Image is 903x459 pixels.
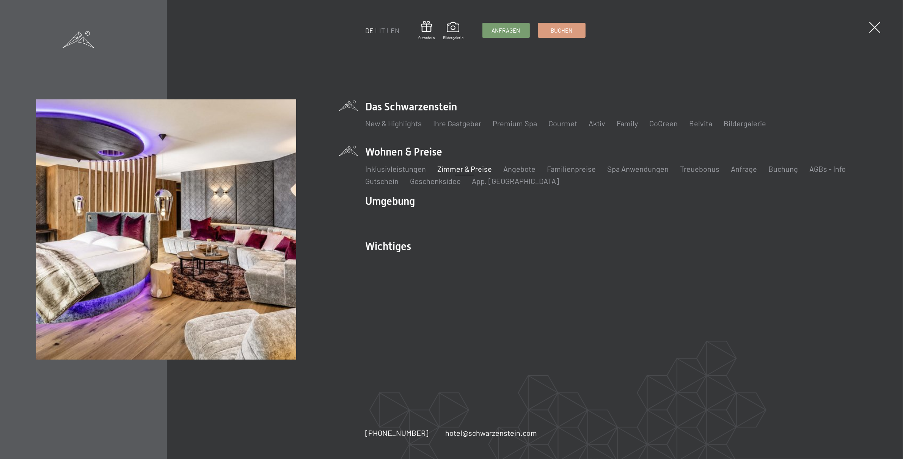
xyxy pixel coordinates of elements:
[551,27,573,35] span: Buchen
[724,119,766,128] a: Bildergalerie
[472,176,559,185] a: App. [GEOGRAPHIC_DATA]
[539,23,585,38] a: Buchen
[410,176,461,185] a: Geschenksidee
[504,164,536,173] a: Angebote
[379,26,385,35] a: IT
[492,27,520,35] span: Anfragen
[769,164,798,173] a: Buchung
[493,119,537,128] a: Premium Spa
[365,119,422,128] a: New & Highlights
[418,35,435,40] span: Gutschein
[731,164,757,173] a: Anfrage
[810,164,846,173] a: AGBs - Info
[433,119,482,128] a: Ihre Gastgeber
[617,119,638,128] a: Family
[365,26,374,35] a: DE
[483,23,529,38] a: Anfragen
[365,428,429,437] span: [PHONE_NUMBER]
[443,35,463,40] span: Bildergalerie
[680,164,720,173] a: Treuebonus
[589,119,606,128] a: Aktiv
[608,164,669,173] a: Spa Anwendungen
[547,164,596,173] a: Familienpreise
[443,22,463,40] a: Bildergalerie
[650,119,678,128] a: GoGreen
[689,119,713,128] a: Belvita
[365,164,426,173] a: Inklusivleistungen
[549,119,578,128] a: Gourmet
[418,21,435,40] a: Gutschein
[391,26,399,35] a: EN
[365,176,399,185] a: Gutschein
[36,99,296,360] img: Wellnesshotel Südtirol SCHWARZENSTEIN - Wellnessurlaub in den Alpen
[437,164,492,173] a: Zimmer & Preise
[365,428,429,438] a: [PHONE_NUMBER]
[445,428,537,438] a: hotel@schwarzenstein.com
